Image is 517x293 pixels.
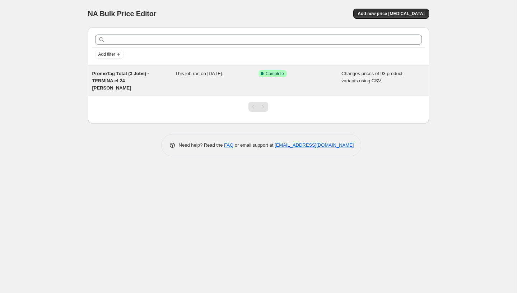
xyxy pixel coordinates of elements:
span: or email support at [233,142,275,148]
span: NA Bulk Price Editor [88,10,157,18]
nav: Pagination [248,102,268,112]
span: PromoTag Total (3 Jobs) - TERMINA el 24 [PERSON_NAME] [92,71,149,91]
span: Need help? Read the [179,142,224,148]
span: Complete [266,71,284,77]
span: Add new price [MEDICAL_DATA] [358,11,424,17]
a: [EMAIL_ADDRESS][DOMAIN_NAME] [275,142,354,148]
span: Changes prices of 93 product variants using CSV [341,71,402,83]
button: Add filter [95,50,124,59]
a: FAQ [224,142,233,148]
span: Add filter [98,51,115,57]
button: Add new price [MEDICAL_DATA] [353,9,429,19]
span: This job ran on [DATE]. [175,71,223,76]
